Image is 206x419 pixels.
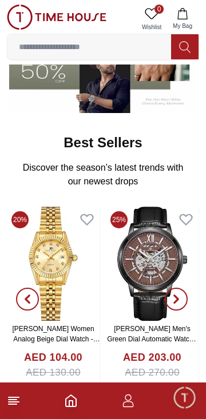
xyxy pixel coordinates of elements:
a: [PERSON_NAME] Women Analog Beige Dial Watch - K22536-GBGC [12,325,100,353]
span: Wishlist [137,23,166,31]
h4: AED 104.00 [24,350,82,365]
img: Kenneth Scott Women Analog Beige Dial Watch - K22536-GBGC [7,207,100,321]
a: Home [64,394,78,408]
span: 25% [110,211,128,228]
img: Kenneth Scott Men's Green Dial Automatic Watch - K24323-BLBH [106,207,199,321]
a: 0Wishlist [137,5,166,34]
h4: AED 203.00 [123,350,181,365]
span: AED 270.00 [125,365,180,380]
div: Chat Widget [172,385,197,410]
a: [PERSON_NAME] Men's Green Dial Automatic Watch - K24323-BLBH [107,325,197,353]
span: AED 130.00 [26,365,81,380]
p: Discover the season’s latest trends with our newest drops [16,161,190,188]
span: My Bag [168,22,197,30]
span: 0 [154,5,164,14]
h2: Best Sellers [64,134,142,152]
img: ... [7,5,106,30]
button: My Bag [166,5,199,34]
